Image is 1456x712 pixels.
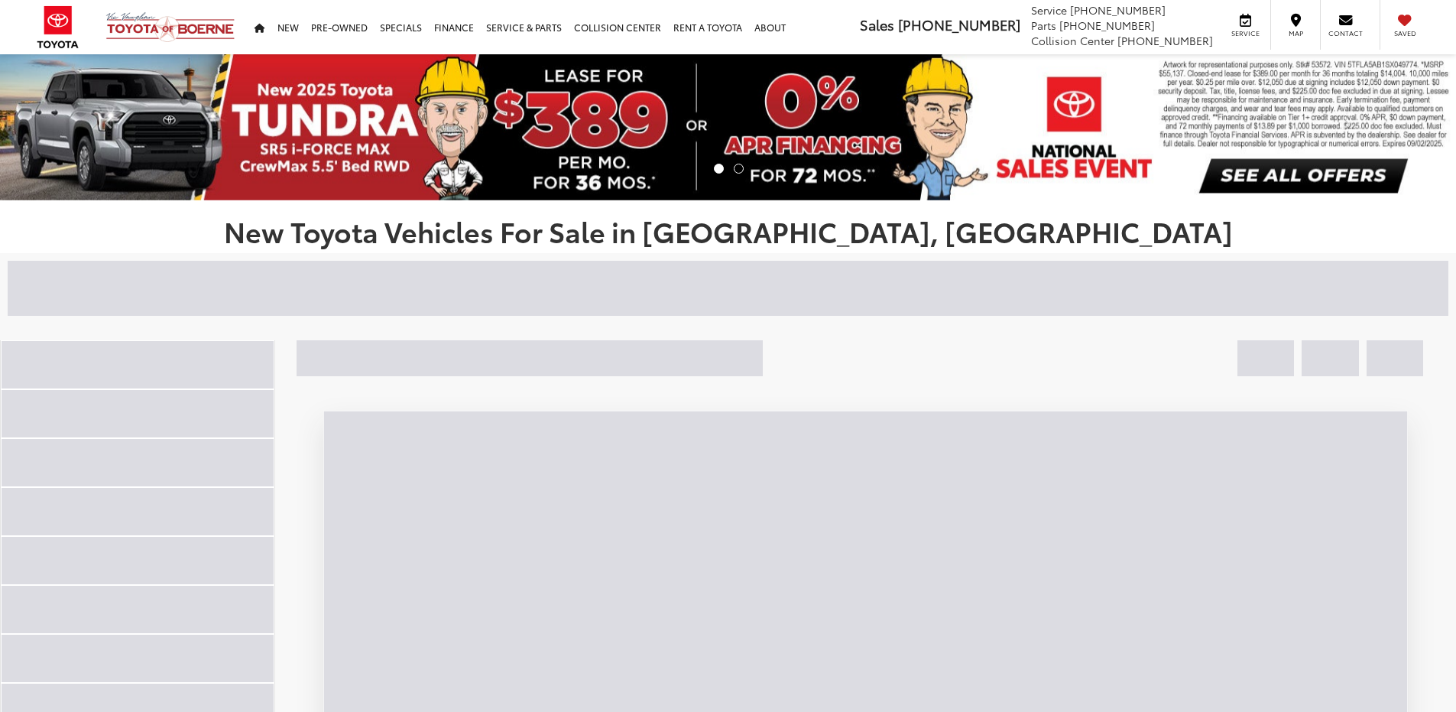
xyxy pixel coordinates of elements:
[1059,18,1155,33] span: [PHONE_NUMBER]
[1031,18,1056,33] span: Parts
[105,11,235,43] img: Vic Vaughan Toyota of Boerne
[1070,2,1166,18] span: [PHONE_NUMBER]
[1228,28,1263,38] span: Service
[1031,33,1114,48] span: Collision Center
[860,15,894,34] span: Sales
[1117,33,1213,48] span: [PHONE_NUMBER]
[1328,28,1363,38] span: Contact
[1031,2,1067,18] span: Service
[898,15,1020,34] span: [PHONE_NUMBER]
[1388,28,1422,38] span: Saved
[1279,28,1312,38] span: Map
